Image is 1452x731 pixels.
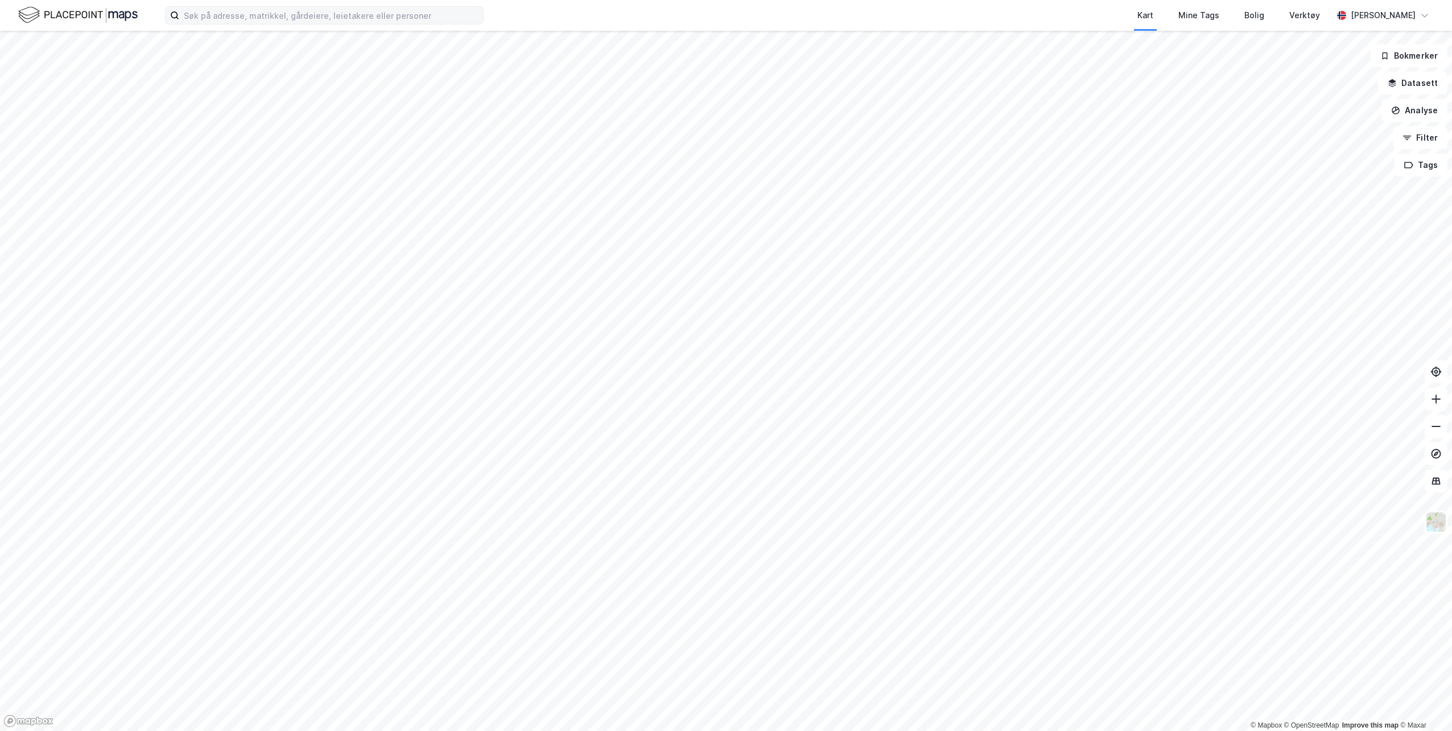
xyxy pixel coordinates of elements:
[1378,72,1447,95] button: Datasett
[1284,721,1339,729] a: OpenStreetMap
[1137,9,1153,22] div: Kart
[1393,126,1447,149] button: Filter
[1425,511,1447,533] img: Z
[1178,9,1219,22] div: Mine Tags
[1244,9,1264,22] div: Bolig
[1251,721,1282,729] a: Mapbox
[1395,676,1452,731] iframe: Chat Widget
[1381,99,1447,122] button: Analyse
[3,714,53,728] a: Mapbox homepage
[179,7,483,24] input: Søk på adresse, matrikkel, gårdeiere, leietakere eller personer
[1395,154,1447,176] button: Tags
[1371,44,1447,67] button: Bokmerker
[1289,9,1320,22] div: Verktøy
[1342,721,1399,729] a: Improve this map
[18,5,138,25] img: logo.f888ab2527a4732fd821a326f86c7f29.svg
[1351,9,1416,22] div: [PERSON_NAME]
